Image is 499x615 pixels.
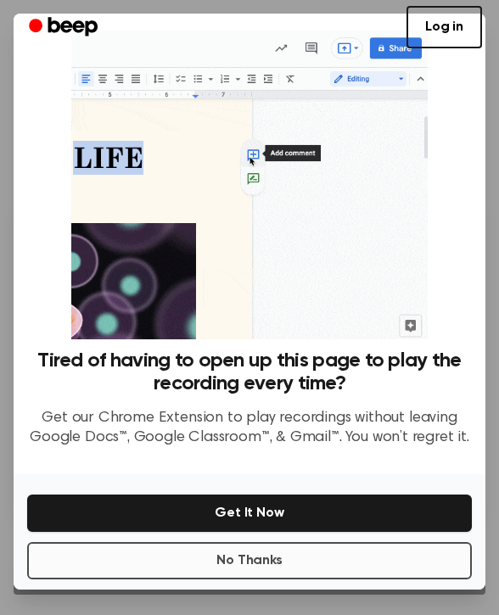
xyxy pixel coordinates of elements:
[17,11,113,44] a: Beep
[71,31,427,339] img: Beep extension in action
[27,542,472,579] button: No Thanks
[27,495,472,532] button: Get It Now
[27,409,472,447] p: Get our Chrome Extension to play recordings without leaving Google Docs™, Google Classroom™, & Gm...
[406,6,482,48] a: Log in
[27,349,472,395] h3: Tired of having to open up this page to play the recording every time?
